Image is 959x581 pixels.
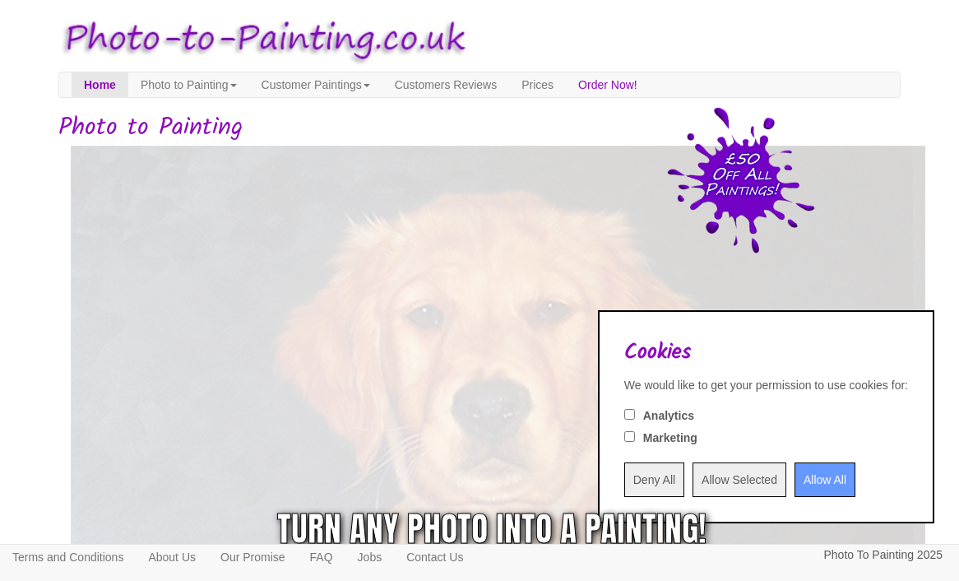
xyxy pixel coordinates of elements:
[298,545,345,569] a: FAQ
[643,407,694,424] label: Analytics
[50,8,471,72] img: Photo to Painting
[667,107,815,253] img: 50 pound price drop
[566,72,650,97] a: Order Now!
[128,72,249,97] a: Photo to Painting
[795,462,855,497] input: Allow All
[394,545,475,569] a: Contact Us
[624,462,684,497] input: Deny All
[345,545,395,569] a: Jobs
[249,72,382,97] a: Customer Paintings
[624,377,908,393] div: We would like to get your permission to use cookies for:
[208,545,298,569] a: Our Promise
[509,72,566,97] a: Prices
[72,72,128,97] a: Home
[58,114,901,142] h1: Photo to Painting
[136,545,208,569] a: About Us
[823,545,943,565] p: Photo To Painting 2025
[693,462,786,497] input: Allow Selected
[277,504,707,554] div: Turn any photo into a painting!
[382,72,509,97] a: Customers Reviews
[624,341,908,365] h2: Cookies
[643,430,697,446] label: Marketing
